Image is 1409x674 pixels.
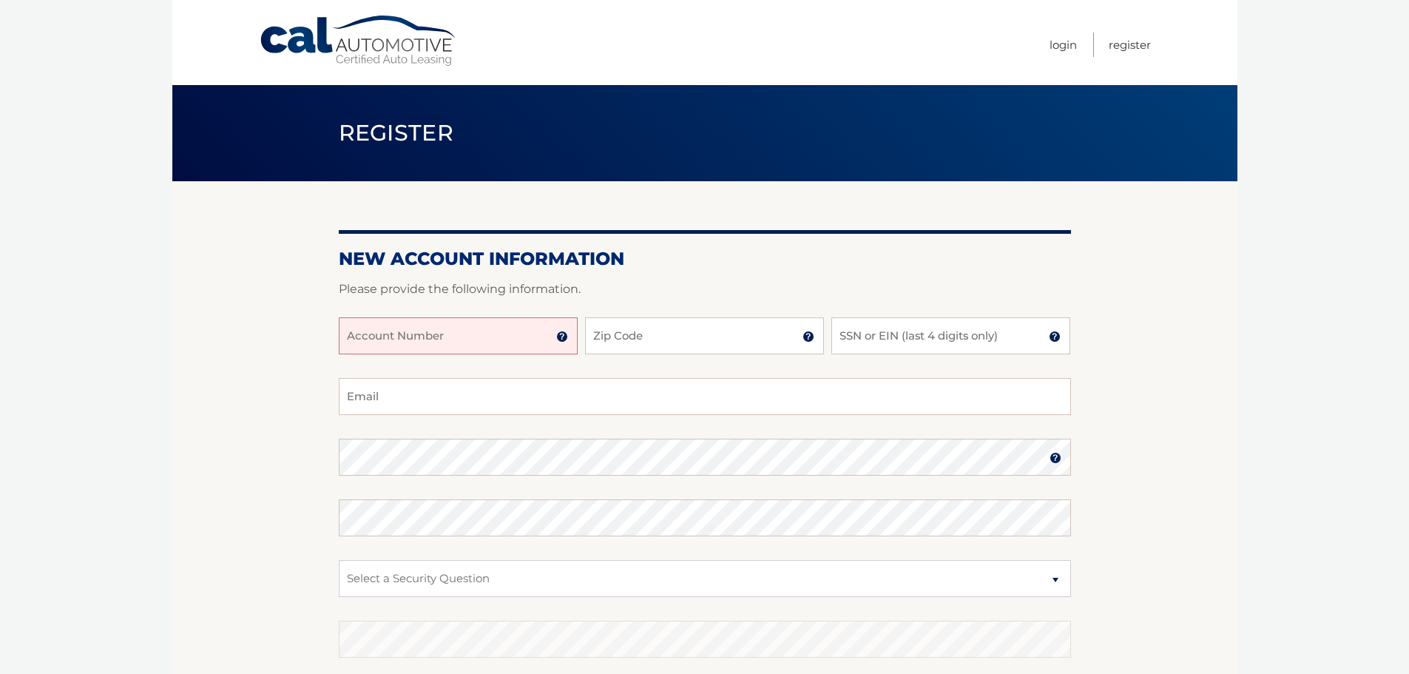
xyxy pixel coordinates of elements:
img: tooltip.svg [556,331,568,343]
h2: New Account Information [339,248,1071,270]
a: Register [1109,33,1151,57]
a: Cal Automotive [259,15,459,67]
input: Email [339,378,1071,415]
img: tooltip.svg [1050,452,1061,464]
input: Zip Code [585,317,824,354]
input: SSN or EIN (last 4 digits only) [831,317,1070,354]
p: Please provide the following information. [339,279,1071,300]
span: Register [339,119,454,146]
a: Login [1050,33,1077,57]
img: tooltip.svg [1049,331,1061,343]
input: Account Number [339,317,578,354]
img: tooltip.svg [803,331,814,343]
